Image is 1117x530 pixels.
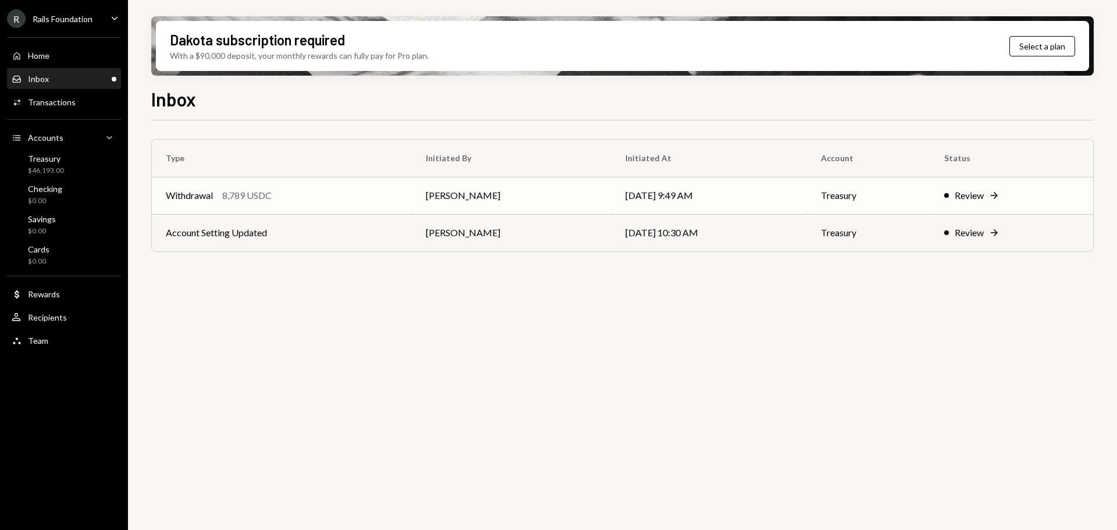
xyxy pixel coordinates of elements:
[28,244,49,254] div: Cards
[222,188,272,202] div: 8,789 USDC
[28,289,60,299] div: Rewards
[170,30,345,49] div: Dakota subscription required
[807,214,930,251] td: Treasury
[28,166,64,176] div: $46,193.00
[955,226,984,240] div: Review
[28,336,48,346] div: Team
[28,133,63,143] div: Accounts
[28,257,49,266] div: $0.00
[151,87,196,111] h1: Inbox
[152,214,412,251] td: Account Setting Updated
[7,180,121,208] a: Checking$0.00
[611,177,807,214] td: [DATE] 9:49 AM
[7,127,121,148] a: Accounts
[7,241,121,269] a: Cards$0.00
[166,188,213,202] div: Withdrawal
[807,177,930,214] td: Treasury
[611,140,807,177] th: Initiated At
[28,154,64,163] div: Treasury
[412,177,611,214] td: [PERSON_NAME]
[7,150,121,178] a: Treasury$46,193.00
[7,307,121,328] a: Recipients
[28,226,56,236] div: $0.00
[7,211,121,239] a: Savings$0.00
[7,283,121,304] a: Rewards
[28,312,67,322] div: Recipients
[807,140,930,177] th: Account
[7,91,121,112] a: Transactions
[7,330,121,351] a: Team
[152,140,412,177] th: Type
[412,214,611,251] td: [PERSON_NAME]
[7,45,121,66] a: Home
[955,188,984,202] div: Review
[33,14,93,24] div: Rails Foundation
[1009,36,1075,56] button: Select a plan
[28,74,49,84] div: Inbox
[170,49,429,62] div: With a $90,000 deposit, your monthly rewards can fully pay for Pro plan.
[28,51,49,61] div: Home
[28,97,76,107] div: Transactions
[7,68,121,89] a: Inbox
[28,196,62,206] div: $0.00
[930,140,1093,177] th: Status
[28,214,56,224] div: Savings
[611,214,807,251] td: [DATE] 10:30 AM
[28,184,62,194] div: Checking
[7,9,26,28] div: R
[412,140,611,177] th: Initiated By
